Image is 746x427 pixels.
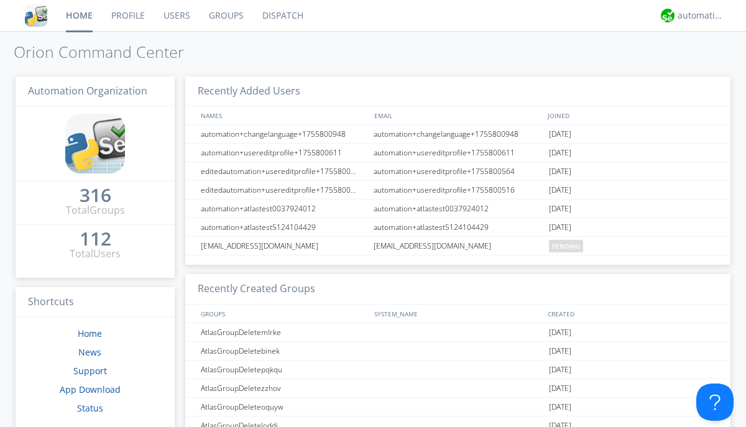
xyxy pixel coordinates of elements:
[16,287,175,318] h3: Shortcuts
[185,162,730,181] a: editedautomation+usereditprofile+1755800564automation+usereditprofile+1755800564[DATE]
[185,76,730,107] h3: Recently Added Users
[661,9,675,22] img: d2d01cd9b4174d08988066c6d424eccd
[185,218,730,237] a: automation+atlastest5124104429automation+atlastest5124104429[DATE]
[371,125,546,143] div: automation+changelanguage+1755800948
[549,379,571,398] span: [DATE]
[185,144,730,162] a: automation+usereditprofile+1755800611automation+usereditprofile+1755800611[DATE]
[678,9,724,22] div: automation+atlas
[371,237,546,255] div: [EMAIL_ADDRESS][DOMAIN_NAME]
[371,218,546,236] div: automation+atlastest5124104429
[28,84,147,98] span: Automation Organization
[549,323,571,342] span: [DATE]
[549,125,571,144] span: [DATE]
[80,189,111,201] div: 316
[549,200,571,218] span: [DATE]
[78,328,102,339] a: Home
[198,379,370,397] div: AtlasGroupDeletezzhov
[60,383,121,395] a: App Download
[80,232,111,245] div: 112
[198,200,370,218] div: automation+atlastest0037924012
[78,346,101,358] a: News
[198,342,370,360] div: AtlasGroupDeletebinek
[198,144,370,162] div: automation+usereditprofile+1755800611
[185,342,730,360] a: AtlasGroupDeletebinek[DATE]
[549,240,583,252] span: pending
[198,162,370,180] div: editedautomation+usereditprofile+1755800564
[198,106,368,124] div: NAMES
[185,379,730,398] a: AtlasGroupDeletezzhov[DATE]
[371,106,545,124] div: EMAIL
[696,383,734,421] iframe: Toggle Customer Support
[545,106,719,124] div: JOINED
[73,365,107,377] a: Support
[549,144,571,162] span: [DATE]
[185,323,730,342] a: AtlasGroupDeletemlrke[DATE]
[545,305,719,323] div: CREATED
[198,125,370,143] div: automation+changelanguage+1755800948
[549,162,571,181] span: [DATE]
[66,203,125,218] div: Total Groups
[549,398,571,416] span: [DATE]
[371,305,545,323] div: SYSTEM_NAME
[70,247,121,261] div: Total Users
[198,237,370,255] div: [EMAIL_ADDRESS][DOMAIN_NAME]
[549,360,571,379] span: [DATE]
[185,200,730,218] a: automation+atlastest0037924012automation+atlastest0037924012[DATE]
[198,323,370,341] div: AtlasGroupDeletemlrke
[371,200,546,218] div: automation+atlastest0037924012
[549,342,571,360] span: [DATE]
[185,237,730,255] a: [EMAIL_ADDRESS][DOMAIN_NAME][EMAIL_ADDRESS][DOMAIN_NAME]pending
[25,4,47,27] img: cddb5a64eb264b2086981ab96f4c1ba7
[198,181,370,199] div: editedautomation+usereditprofile+1755800516
[198,218,370,236] div: automation+atlastest5124104429
[185,274,730,305] h3: Recently Created Groups
[198,360,370,379] div: AtlasGroupDeletepqkqu
[371,181,546,199] div: automation+usereditprofile+1755800516
[80,232,111,247] a: 112
[198,305,368,323] div: GROUPS
[185,181,730,200] a: editedautomation+usereditprofile+1755800516automation+usereditprofile+1755800516[DATE]
[549,181,571,200] span: [DATE]
[549,218,571,237] span: [DATE]
[371,162,546,180] div: automation+usereditprofile+1755800564
[185,360,730,379] a: AtlasGroupDeletepqkqu[DATE]
[77,402,103,414] a: Status
[198,398,370,416] div: AtlasGroupDeleteoquyw
[80,189,111,203] a: 316
[185,125,730,144] a: automation+changelanguage+1755800948automation+changelanguage+1755800948[DATE]
[65,114,125,173] img: cddb5a64eb264b2086981ab96f4c1ba7
[371,144,546,162] div: automation+usereditprofile+1755800611
[185,398,730,416] a: AtlasGroupDeleteoquyw[DATE]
